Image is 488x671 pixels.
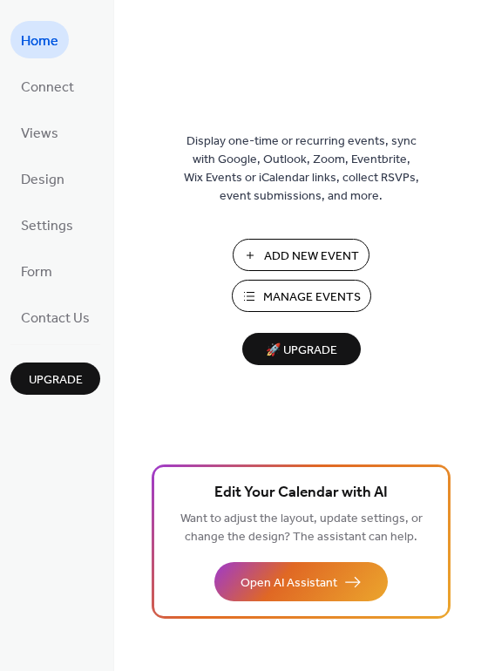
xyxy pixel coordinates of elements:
[21,166,64,193] span: Design
[263,288,361,307] span: Manage Events
[242,333,361,365] button: 🚀 Upgrade
[10,363,100,395] button: Upgrade
[10,113,69,151] a: Views
[214,481,388,505] span: Edit Your Calendar with AI
[10,206,84,243] a: Settings
[10,298,100,335] a: Contact Us
[10,21,69,58] a: Home
[21,120,58,147] span: Views
[21,213,73,240] span: Settings
[232,280,371,312] button: Manage Events
[10,252,63,289] a: Form
[10,67,85,105] a: Connect
[241,574,337,593] span: Open AI Assistant
[184,132,419,206] span: Display one-time or recurring events, sync with Google, Outlook, Zoom, Eventbrite, Wix Events or ...
[10,159,75,197] a: Design
[264,247,359,266] span: Add New Event
[21,74,74,101] span: Connect
[180,507,423,549] span: Want to adjust the layout, update settings, or change the design? The assistant can help.
[253,339,350,363] span: 🚀 Upgrade
[233,239,369,271] button: Add New Event
[21,28,58,55] span: Home
[214,562,388,601] button: Open AI Assistant
[21,305,90,332] span: Contact Us
[21,259,52,286] span: Form
[29,371,83,390] span: Upgrade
